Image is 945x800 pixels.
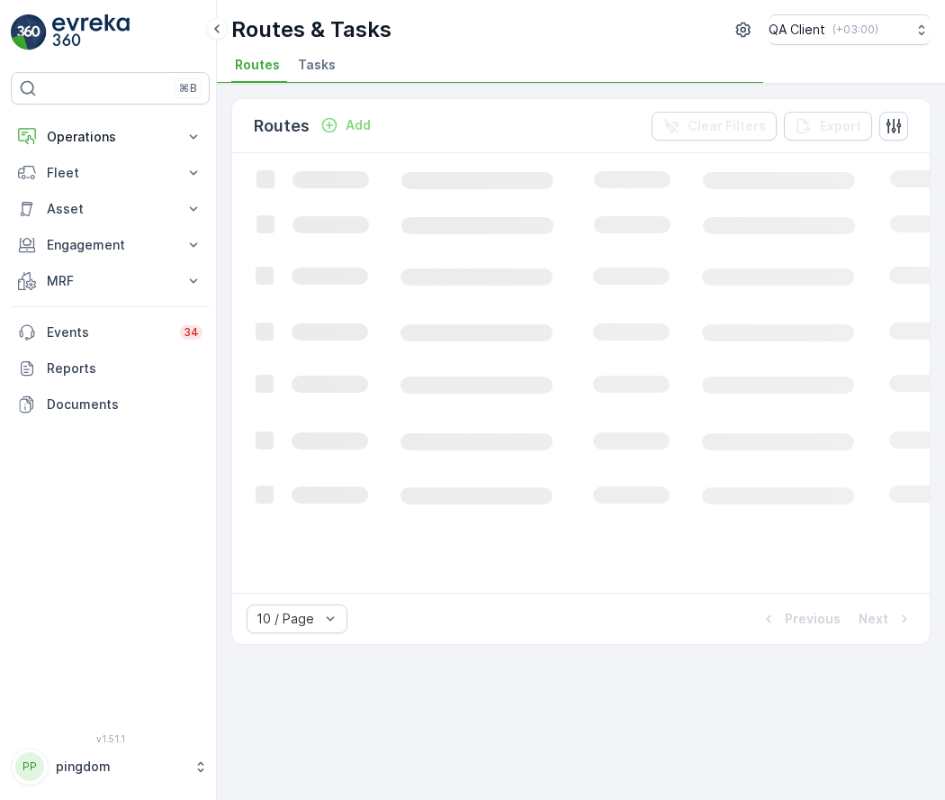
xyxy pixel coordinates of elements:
p: Export [820,117,861,135]
p: Fleet [47,164,174,182]
button: Add [313,114,378,136]
p: QA Client [769,21,825,39]
button: Fleet [11,155,210,191]
img: logo [11,14,47,50]
span: Tasks [298,56,336,74]
div: PP [15,752,44,781]
button: Clear Filters [652,112,777,141]
p: Next [859,610,888,628]
a: Events34 [11,314,210,350]
button: Next [857,608,915,630]
p: 34 [184,325,199,340]
p: Previous [785,610,841,628]
p: Asset [47,200,174,218]
p: ( +03:00 ) [832,23,878,37]
span: Routes [235,56,280,74]
p: MRF [47,272,174,290]
button: QA Client(+03:00) [769,14,931,45]
p: Add [346,116,371,134]
p: Operations [47,128,174,146]
span: v 1.51.1 [11,733,210,744]
button: Asset [11,191,210,227]
p: ⌘B [179,81,197,95]
button: Previous [758,608,842,630]
p: Routes [254,114,310,139]
button: Export [784,112,872,141]
button: PPpingdom [11,748,210,786]
p: Routes & Tasks [231,15,391,44]
button: Engagement [11,227,210,263]
p: Reports [47,359,202,377]
button: MRF [11,263,210,299]
p: Documents [47,395,202,414]
p: Events [47,323,169,341]
img: logo_light-DOdMpM7g.png [52,14,130,50]
a: Documents [11,386,210,423]
p: pingdom [56,758,184,776]
a: Reports [11,350,210,386]
p: Engagement [47,236,174,254]
button: Operations [11,119,210,155]
p: Clear Filters [688,117,766,135]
